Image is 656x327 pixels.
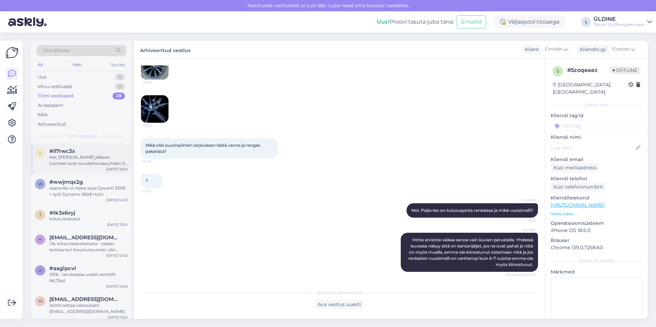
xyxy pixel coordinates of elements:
[610,66,640,74] span: Offline
[38,181,43,186] span: w
[551,112,642,119] p: Kliendi tag'id
[551,244,642,251] p: Chrome 139.0.7258.60
[66,133,97,139] span: Tiimi vestlused
[551,237,642,244] p: Brauser
[143,80,169,85] span: 13:38
[551,134,642,141] p: Kliendi nimi
[49,241,128,253] div: Ok, kiitos keskustelusta - taidan koittaa tori ilmoitusta ensin, olin ajatellut 400€ koko paketista
[545,46,562,53] span: Finnish
[594,16,644,22] div: ÜLDINE
[38,74,46,81] div: Uus
[594,16,652,27] a: ÜLDINETeinari Oy/Rengaskirppis
[49,179,83,185] span: #wwjmqx2g
[141,95,168,123] img: Attachment
[49,185,128,197] div: saatavilla on kaksi sarja Davanti 320€+ työt Dynamo 360€+työt
[49,216,128,222] div: Kiitos tiedosta!
[43,47,70,54] span: Otsi kliente
[551,268,642,276] p: Märkmed
[316,290,363,296] span: Vestlus on arhiveeritud
[551,202,605,208] a: [URL][DOMAIN_NAME]
[494,16,565,28] div: Väljaspool tööaega
[551,144,634,152] input: Lisa nimi
[551,194,642,202] p: Klienditeekond
[145,178,148,183] span: ?
[551,102,642,108] div: Kliendi info
[143,123,169,128] span: 13:38
[553,81,629,96] div: [GEOGRAPHIC_DATA], [GEOGRAPHIC_DATA]
[411,208,533,213] span: Moi. Paljonko on kulutuspinta renkaissa ja mikä vuosimalli?
[38,111,48,118] div: Kõik
[551,182,606,192] div: Küsi telefoninumbrit
[377,19,390,25] b: Uus!
[522,46,539,53] div: Klient
[49,271,128,284] div: 251€ , tarvitaessa uudet venttiilit 6€/2kpl
[49,302,128,315] div: Voitte laittaa vastauksen [EMAIL_ADDRESS][DOMAIN_NAME]
[115,74,125,81] div: 0
[408,237,534,267] span: Hinta arviotta vaikea sanoa vain kuvien perustella. Yhdessä kuvassa näkyy että on kantarijäljet, ...
[38,83,72,90] div: Minu vestlused
[49,296,121,302] span: mikko.niska1@gmail.com
[106,167,128,172] div: [DATE] 16:05
[551,121,642,131] input: Lisa tag
[49,234,121,241] span: harrisirpa@gmail.com
[107,222,128,227] div: [DATE] 13:01
[143,159,168,164] span: 13:39
[106,253,128,258] div: [DATE] 12:43
[581,17,591,27] div: L
[38,121,66,128] div: Arhiveeritud
[5,46,19,59] img: Askly Logo
[49,154,128,167] div: Hei, [PERSON_NAME] jälkeen tuotteet ovat noudettavissa yhden (1) viikon ajan.
[39,268,42,273] span: a
[551,211,642,217] p: Vaata edasi ...
[115,83,125,90] div: 0
[38,299,42,304] span: m
[39,150,41,156] span: i
[39,212,42,217] span: t
[551,156,642,163] p: Kliendi email
[377,18,454,26] div: Proovi tasuta juba täna:
[49,148,75,154] span: #il7rwc3x
[38,93,73,99] div: Tiimi vestlused
[141,52,168,80] img: Attachment
[510,227,536,232] span: ÜLDINE
[551,220,642,227] p: Operatsioonisüsteem
[551,227,642,234] p: iPhone OS 18.6.0
[577,46,606,53] div: Klienditugi
[612,46,630,53] span: Finnish
[49,265,76,271] span: #aag1pcvl
[145,143,261,154] span: Mikä olisi suurinpiirtein tarjouksen tästä vanne ja rengas paketista?
[49,210,75,216] span: #tk3s6vyj
[71,60,83,69] div: Web
[315,300,364,309] div: Ava vestlus uuesti
[113,93,125,99] div: 28
[38,237,42,242] span: h
[106,284,128,289] div: [DATE] 10:09
[36,60,44,69] div: All
[551,163,599,172] div: Küsi meiliaadressi
[109,60,126,69] div: Socials
[510,218,536,223] span: 14:03
[551,258,642,264] div: [PERSON_NAME]
[594,22,644,27] div: Teinari Oy/Rengaskirppis
[38,102,63,109] div: AI Assistent
[557,69,559,74] span: 5
[457,15,486,28] button: Emailid
[143,189,168,194] span: 13:55
[510,198,536,203] span: ÜLDINE
[108,315,128,320] div: [DATE] 9:42
[106,197,128,203] div: [DATE] 14:53
[506,272,536,277] span: (Muudetud) 14:07
[140,45,190,54] label: Arhiveeritud vestlus
[551,175,642,182] p: Kliendi telefon
[567,66,610,74] div: # 5zoqeaez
